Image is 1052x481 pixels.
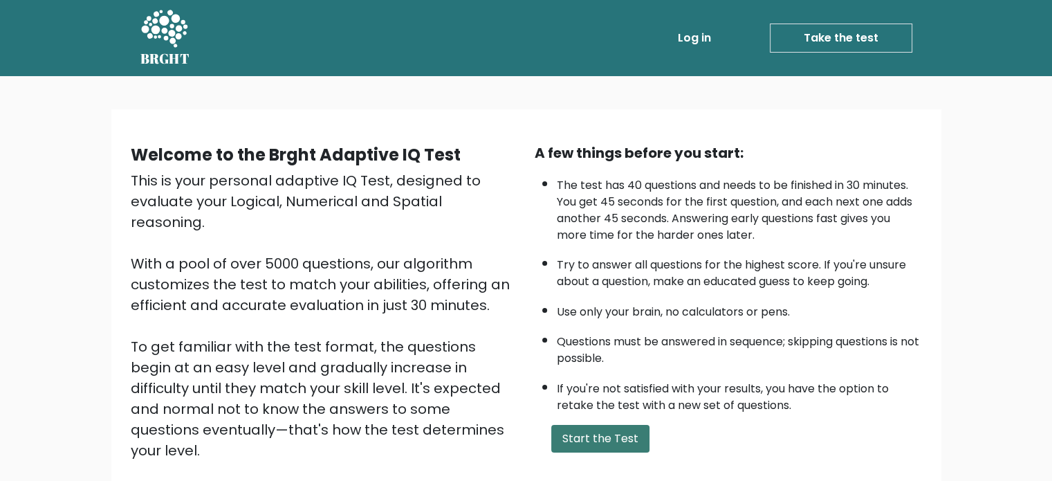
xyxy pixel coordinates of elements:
li: The test has 40 questions and needs to be finished in 30 minutes. You get 45 seconds for the firs... [557,170,922,244]
div: A few things before you start: [535,143,922,163]
a: BRGHT [140,6,190,71]
h5: BRGHT [140,51,190,67]
li: Questions must be answered in sequence; skipping questions is not possible. [557,327,922,367]
li: Use only your brain, no calculators or pens. [557,297,922,320]
li: If you're not satisfied with your results, you have the option to retake the test with a new set ... [557,374,922,414]
b: Welcome to the Brght Adaptive IQ Test [131,143,461,166]
a: Take the test [770,24,912,53]
li: Try to answer all questions for the highest score. If you're unsure about a question, make an edu... [557,250,922,290]
a: Log in [672,24,717,52]
button: Start the Test [551,425,649,453]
